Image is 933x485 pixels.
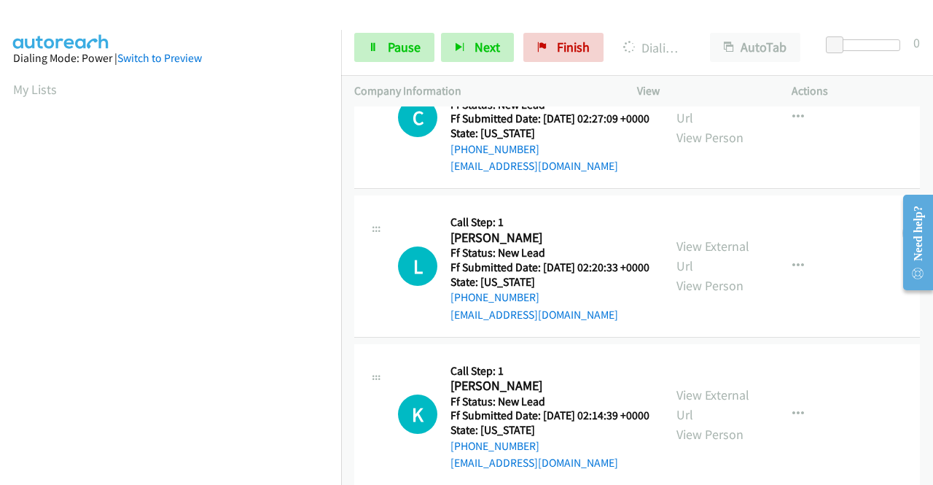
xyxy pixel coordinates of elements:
a: View External Url [676,90,749,126]
h5: Ff Status: New Lead [450,246,649,260]
a: My Lists [13,81,57,98]
span: Pause [388,39,421,55]
div: 0 [913,33,920,53]
iframe: Resource Center [891,185,933,300]
a: Switch to Preview [117,51,202,65]
a: View Person [676,277,743,294]
div: Dialing Mode: Power | [13,50,328,67]
h5: State: [US_STATE] [450,423,649,438]
h5: Call Step: 1 [450,215,649,230]
a: Pause [354,33,434,62]
span: Finish [557,39,590,55]
div: The call is yet to be attempted [398,395,437,434]
a: [PHONE_NUMBER] [450,439,539,453]
a: View Person [676,129,743,146]
span: Next [475,39,500,55]
a: [EMAIL_ADDRESS][DOMAIN_NAME] [450,456,618,470]
div: The call is yet to be attempted [398,247,437,286]
p: Actions [792,82,920,100]
h5: State: [US_STATE] [450,275,649,290]
a: [PHONE_NUMBER] [450,290,539,304]
a: View External Url [676,238,749,274]
h1: L [398,247,437,286]
a: [EMAIL_ADDRESS][DOMAIN_NAME] [450,308,618,322]
h2: [PERSON_NAME] [450,378,645,395]
h5: Ff Status: New Lead [450,395,649,409]
h5: Ff Submitted Date: [DATE] 02:14:39 +0000 [450,408,649,423]
a: View Person [676,426,743,443]
a: [EMAIL_ADDRESS][DOMAIN_NAME] [450,159,618,173]
h5: State: [US_STATE] [450,126,649,141]
div: Delay between calls (in seconds) [833,39,900,51]
p: Dialing Flora Fan [623,38,684,58]
button: AutoTab [710,33,800,62]
a: [PHONE_NUMBER] [450,142,539,156]
h5: Ff Submitted Date: [DATE] 02:27:09 +0000 [450,112,649,126]
h5: Call Step: 1 [450,364,649,379]
p: View [637,82,765,100]
h1: K [398,395,437,434]
h1: C [398,98,437,137]
button: Next [441,33,514,62]
a: Finish [523,33,604,62]
p: Company Information [354,82,611,100]
a: View External Url [676,387,749,423]
div: The call is yet to be attempted [398,98,437,137]
h2: [PERSON_NAME] [450,230,645,247]
h5: Ff Submitted Date: [DATE] 02:20:33 +0000 [450,260,649,275]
